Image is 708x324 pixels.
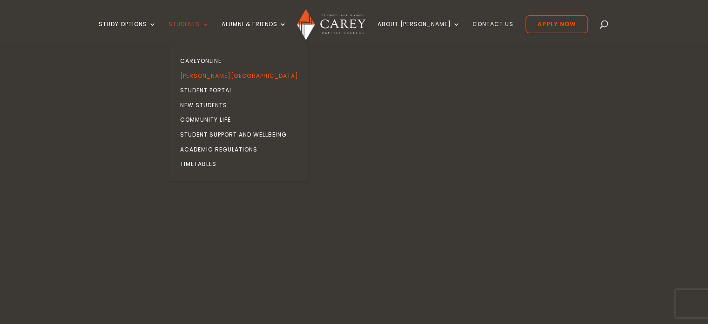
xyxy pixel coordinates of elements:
a: Alumni & Friends [222,21,287,43]
a: Community Life [171,112,310,127]
a: CareyOnline [171,54,310,69]
img: Carey Baptist College [297,9,365,40]
a: About [PERSON_NAME] [378,21,460,43]
a: New Students [171,98,310,113]
a: Timetables [171,157,310,172]
a: Student Portal [171,83,310,98]
a: Student Support and Wellbeing [171,127,310,142]
a: Students [169,21,209,43]
a: Contact Us [472,21,513,43]
a: Apply Now [526,15,588,33]
a: Academic Regulations [171,142,310,157]
a: [PERSON_NAME][GEOGRAPHIC_DATA] [171,69,310,83]
a: Study Options [99,21,156,43]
